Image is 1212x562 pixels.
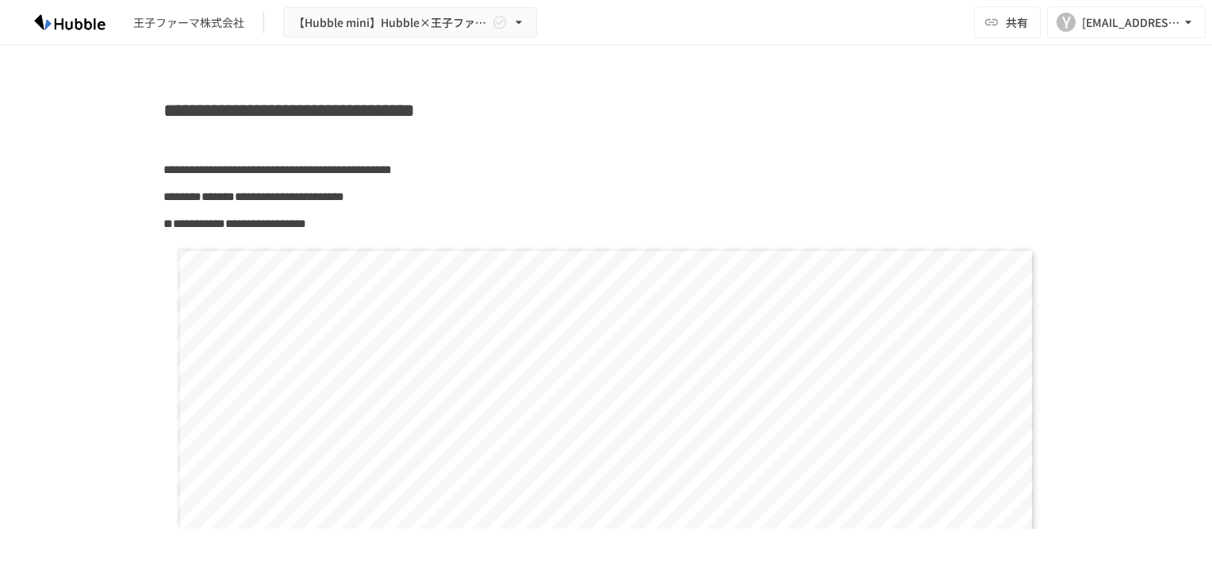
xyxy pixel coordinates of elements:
span: 共有 [1006,13,1028,31]
button: 【Hubble mini】Hubble×王子ファーマ オンボーディングプロジェクト [283,7,537,38]
button: 共有 [974,6,1041,38]
div: 王子ファーマ株式会社 [133,14,244,31]
div: Y [1057,13,1076,32]
span: 【Hubble mini】Hubble×王子ファーマ オンボーディングプロジェクト [293,13,489,33]
img: HzDRNkGCf7KYO4GfwKnzITak6oVsp5RHeZBEM1dQFiQ [19,10,121,35]
button: Y[EMAIL_ADDRESS][DOMAIN_NAME] [1047,6,1206,38]
div: [EMAIL_ADDRESS][DOMAIN_NAME] [1082,13,1180,33]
